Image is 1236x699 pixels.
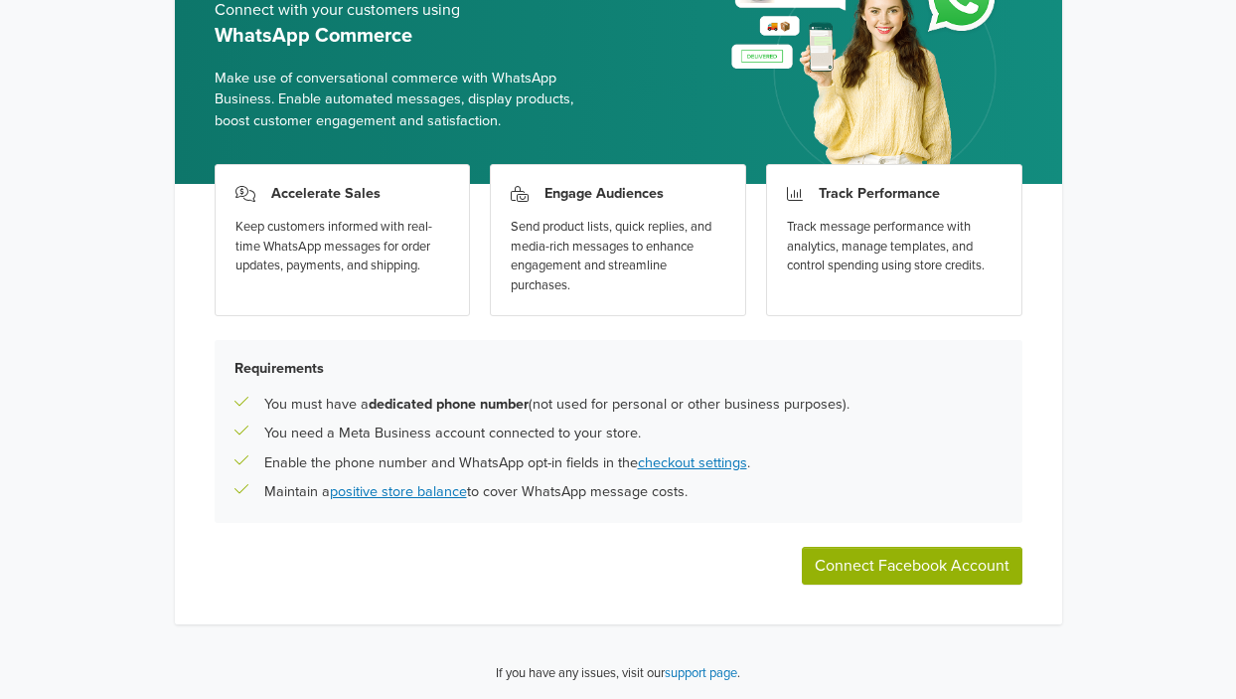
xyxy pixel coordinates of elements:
[787,218,1002,276] div: Track message performance with analytics, manage templates, and control spending using store cred...
[235,218,450,276] div: Keep customers informed with real-time WhatsApp messages for order updates, payments, and shipping.
[264,394,850,416] p: You must have a (not used for personal or other business purposes).
[496,664,740,684] p: If you have any issues, visit our .
[802,547,1022,585] button: Connect Facebook Account
[215,68,603,132] span: Make use of conversational commerce with WhatsApp Business. Enable automated messages, display pr...
[638,454,747,471] a: checkout settings
[271,185,381,202] h3: Accelerate Sales
[264,452,750,474] p: Enable the phone number and WhatsApp opt-in fields in the .
[264,481,688,503] p: Maintain a to cover WhatsApp message costs.
[234,360,1003,377] h5: Requirements
[511,218,725,295] div: Send product lists, quick replies, and media-rich messages to enhance engagement and streamline p...
[215,1,603,20] h5: Connect with your customers using
[264,423,641,444] p: You need a Meta Business account connected to your store.
[544,185,664,202] h3: Engage Audiences
[819,185,940,202] h3: Track Performance
[665,665,737,681] a: support page
[330,483,467,500] a: positive store balance
[215,24,603,48] h5: WhatsApp Commerce
[369,396,529,413] b: dedicated phone number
